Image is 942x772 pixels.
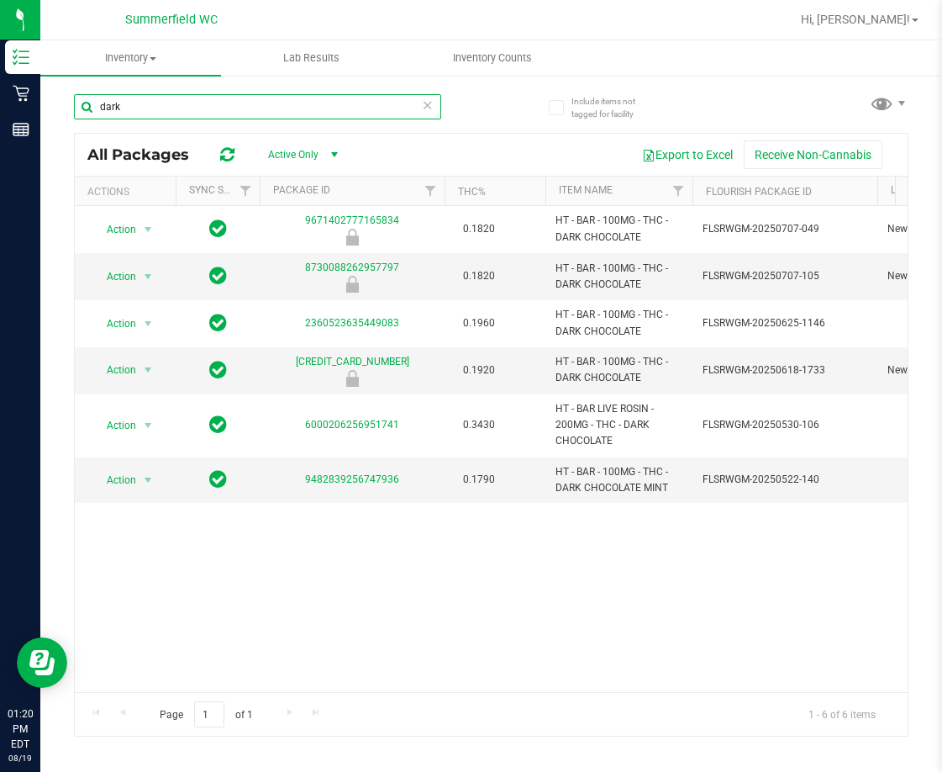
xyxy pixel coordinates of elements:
[138,312,159,336] span: select
[305,262,399,273] a: 8730088262957797
[138,218,159,241] span: select
[273,184,330,196] a: Package ID
[17,637,67,688] iframe: Resource center
[455,358,503,383] span: 0.1920
[417,177,445,205] a: Filter
[555,354,682,386] span: HT - BAR - 100MG - THC - DARK CHOCOLATE
[257,276,447,293] div: Newly Received
[209,468,227,491] span: In Sync
[555,464,682,496] span: HT - BAR - 100MG - THC - DARK CHOCOLATE MINT
[138,414,159,437] span: select
[296,356,409,367] a: [CREDIT_CARD_NUMBER]
[209,413,227,436] span: In Sync
[209,217,227,241] span: In Sync
[125,13,218,27] span: Summerfield WC
[209,311,227,335] span: In Sync
[703,472,867,488] span: FLSRWGM-20250522-140
[232,177,260,205] a: Filter
[455,264,503,288] span: 0.1820
[92,468,137,492] span: Action
[455,468,503,492] span: 0.1790
[801,13,910,26] span: Hi, [PERSON_NAME]!
[744,140,882,169] button: Receive Non-Cannabis
[571,95,655,120] span: Include items not tagged for facility
[257,370,447,387] div: Newly Received
[455,413,503,437] span: 0.3430
[257,229,447,246] div: Newly Received
[138,468,159,492] span: select
[555,307,682,339] span: HT - BAR - 100MG - THC - DARK CHOCOLATE
[458,186,486,198] a: THC%
[92,265,137,288] span: Action
[703,362,867,378] span: FLSRWGM-20250618-1733
[209,264,227,288] span: In Sync
[87,186,169,198] div: Actions
[8,752,33,764] p: 08/19
[13,121,29,138] inline-svg: Reports
[138,358,159,382] span: select
[138,265,159,288] span: select
[422,94,434,116] span: Clear
[305,473,399,485] a: 9482839256747936
[87,145,206,164] span: All Packages
[92,312,137,336] span: Action
[631,140,744,169] button: Export to Excel
[92,358,137,382] span: Action
[74,94,441,119] input: Search Package ID, Item Name, SKU, Lot or Part Number...
[555,261,682,293] span: HT - BAR - 100MG - THC - DARK CHOCOLATE
[8,706,33,752] p: 01:20 PM EDT
[92,414,137,437] span: Action
[703,268,867,284] span: FLSRWGM-20250707-105
[555,213,682,245] span: HT - BAR - 100MG - THC - DARK CHOCOLATE
[455,217,503,241] span: 0.1820
[665,177,692,205] a: Filter
[455,311,503,336] span: 0.1960
[40,40,221,76] a: Inventory
[703,315,867,331] span: FLSRWGM-20250625-1146
[189,184,254,196] a: Sync Status
[703,417,867,433] span: FLSRWGM-20250530-106
[13,49,29,66] inline-svg: Inventory
[559,184,613,196] a: Item Name
[260,50,362,66] span: Lab Results
[92,218,137,241] span: Action
[305,214,399,226] a: 9671402777165834
[209,358,227,382] span: In Sync
[795,701,889,727] span: 1 - 6 of 6 items
[555,401,682,450] span: HT - BAR LIVE ROSIN - 200MG - THC - DARK CHOCOLATE
[13,85,29,102] inline-svg: Retail
[703,221,867,237] span: FLSRWGM-20250707-049
[403,40,583,76] a: Inventory Counts
[145,701,266,727] span: Page of 1
[221,40,402,76] a: Lab Results
[305,419,399,431] a: 6000206256951741
[305,317,399,329] a: 2360523635449083
[706,186,812,198] a: Flourish Package ID
[40,50,221,66] span: Inventory
[194,701,224,727] input: 1
[430,50,555,66] span: Inventory Counts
